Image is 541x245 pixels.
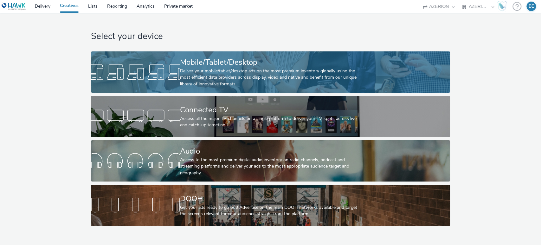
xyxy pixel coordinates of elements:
[497,1,509,11] a: Hawk Academy
[180,68,358,87] div: Deliver your mobile/tablet/desktop ads on the most premium inventory globally using the most effi...
[180,116,358,129] div: Access all the major TV channels on a single platform to deliver your TV spots across live and ca...
[180,104,358,116] div: Connected TV
[180,146,358,157] div: Audio
[180,57,358,68] div: Mobile/Tablet/Desktop
[91,96,450,137] a: Connected TVAccess all the major TV channels on a single platform to deliver your TV spots across...
[497,1,507,11] img: Hawk Academy
[180,157,358,176] div: Access to the most premium digital audio inventory on radio channels, podcast and streaming platf...
[529,2,534,11] div: BE
[91,185,450,226] a: DOOHGet your ads ready to go out! Advertise on the main DOOH networks available and target the sc...
[180,204,358,217] div: Get your ads ready to go out! Advertise on the main DOOH networks available and target the screen...
[180,193,358,204] div: DOOH
[91,30,450,43] h1: Select your device
[91,140,450,182] a: AudioAccess to the most premium digital audio inventory on radio channels, podcast and streaming ...
[91,51,450,93] a: Mobile/Tablet/DesktopDeliver your mobile/tablet/desktop ads on the most premium inventory globall...
[2,3,26,10] img: undefined Logo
